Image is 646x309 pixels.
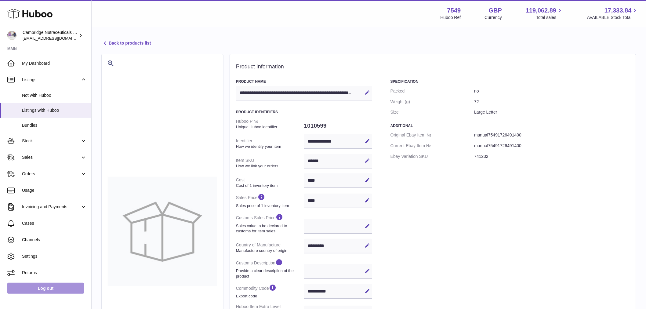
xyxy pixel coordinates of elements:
span: Sales [22,154,80,160]
dt: Original Ebay Item № [390,130,474,140]
span: Listings with Huboo [22,107,87,113]
span: My Dashboard [22,60,87,66]
a: 17,333.84 AVAILABLE Stock Total [587,6,639,20]
span: Total sales [536,15,563,20]
span: Invoicing and Payments [22,204,80,210]
strong: Manufacture country of origin [236,248,303,253]
dd: 741232 [474,151,630,162]
dt: Ebay Variation SKU [390,151,474,162]
span: Settings [22,253,87,259]
span: [EMAIL_ADDRESS][DOMAIN_NAME] [23,36,90,41]
span: Usage [22,187,87,193]
dt: Customs Description [236,256,304,281]
span: Returns [22,270,87,276]
dt: Packed [390,86,474,96]
span: Listings [22,77,80,83]
span: Orders [22,171,80,177]
h2: Product Information [236,64,630,70]
strong: How we link your orders [236,163,303,169]
dt: Weight (g) [390,96,474,107]
span: Cases [22,220,87,226]
dd: 72 [474,96,630,107]
dt: Size [390,107,474,118]
dt: Commodity Code [236,281,304,301]
div: Currency [485,15,502,20]
h3: Specification [390,79,630,84]
dt: Current Ebay Item № [390,140,474,151]
span: Not with Huboo [22,93,87,98]
img: no-photo-large.jpg [108,177,217,286]
h3: Product Name [236,79,372,84]
h3: Product Identifiers [236,110,372,115]
dt: Sales Price [236,191,304,211]
dt: Cost [236,175,304,191]
dt: Customs Sales Price [236,211,304,236]
span: AVAILABLE Stock Total [587,15,639,20]
a: Back to products list [101,40,151,47]
dd: 1010599 [304,119,372,132]
strong: Unique Huboo identifier [236,124,303,130]
strong: Provide a clear description of the product [236,268,303,279]
dt: Huboo P № [236,116,304,132]
strong: Cost of 1 inventory item [236,183,303,188]
strong: 7549 [447,6,461,15]
dt: Identifier [236,136,304,151]
strong: How we identify your item [236,144,303,149]
span: 17,333.84 [604,6,632,15]
div: Huboo Ref [441,15,461,20]
span: 119,062.89 [526,6,556,15]
strong: Export code [236,293,303,299]
a: Log out [7,283,84,294]
strong: Sales price of 1 inventory item [236,203,303,209]
span: Stock [22,138,80,144]
span: Bundles [22,122,87,128]
dd: Large Letter [474,107,630,118]
img: qvc@camnutra.com [7,31,16,40]
a: 119,062.89 Total sales [526,6,563,20]
h3: Additional [390,123,630,128]
strong: GBP [489,6,502,15]
dd: manual75491726491400 [474,140,630,151]
div: Cambridge Nutraceuticals Ltd [23,30,78,41]
dd: no [474,86,630,96]
strong: Sales value to be declared to customs for item sales [236,223,303,234]
dt: Item SKU [236,155,304,171]
dt: Country of Manufacture [236,240,304,256]
dd: manual75491726491400 [474,130,630,140]
span: Channels [22,237,87,243]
